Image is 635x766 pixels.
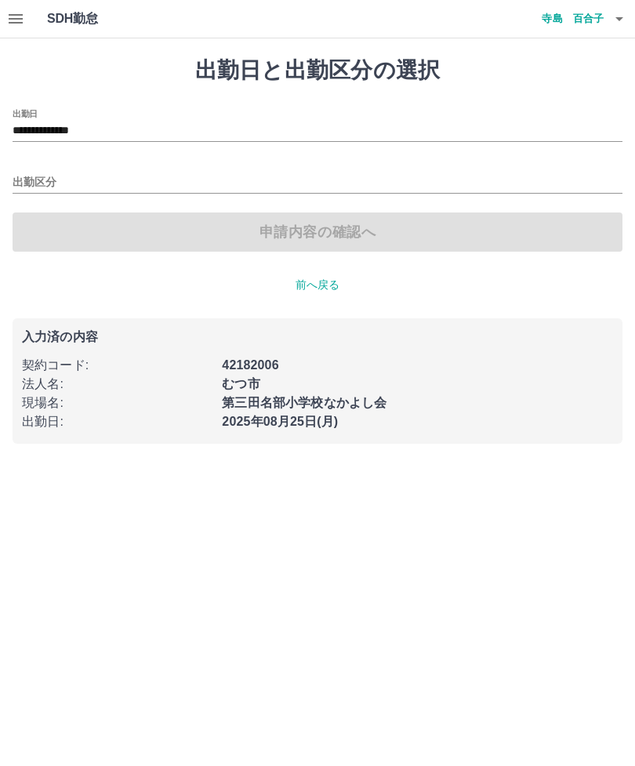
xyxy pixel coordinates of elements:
[13,277,622,293] p: 前へ戻る
[222,415,338,428] b: 2025年08月25日(月)
[22,375,212,394] p: 法人名 :
[22,356,212,375] p: 契約コード :
[13,57,622,84] h1: 出勤日と出勤区分の選択
[222,377,259,390] b: むつ市
[13,107,38,119] label: 出勤日
[22,412,212,431] p: 出勤日 :
[222,358,278,372] b: 42182006
[22,331,613,343] p: 入力済の内容
[222,396,386,409] b: 第三田名部小学校なかよし会
[22,394,212,412] p: 現場名 :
